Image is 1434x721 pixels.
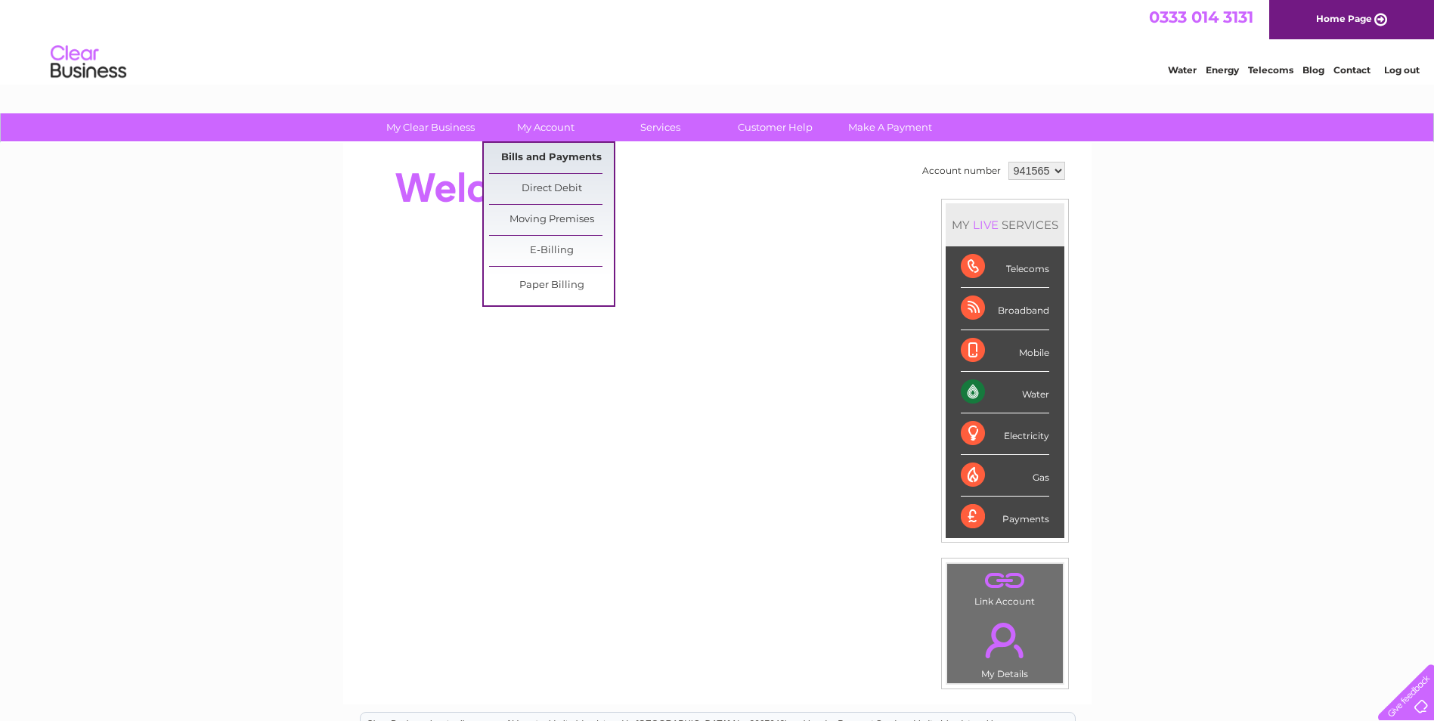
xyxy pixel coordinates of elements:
[1333,64,1371,76] a: Contact
[961,497,1049,537] div: Payments
[361,8,1075,73] div: Clear Business is a trading name of Verastar Limited (registered in [GEOGRAPHIC_DATA] No. 3667643...
[598,113,723,141] a: Services
[946,610,1064,684] td: My Details
[961,288,1049,330] div: Broadband
[483,113,608,141] a: My Account
[368,113,493,141] a: My Clear Business
[713,113,838,141] a: Customer Help
[489,174,614,204] a: Direct Debit
[1149,8,1253,26] a: 0333 014 3131
[1206,64,1239,76] a: Energy
[918,158,1005,184] td: Account number
[1168,64,1197,76] a: Water
[961,246,1049,288] div: Telecoms
[489,271,614,301] a: Paper Billing
[1302,64,1324,76] a: Blog
[961,455,1049,497] div: Gas
[828,113,952,141] a: Make A Payment
[489,143,614,173] a: Bills and Payments
[489,205,614,235] a: Moving Premises
[946,563,1064,611] td: Link Account
[961,372,1049,413] div: Water
[951,568,1059,594] a: .
[970,218,1002,232] div: LIVE
[1384,64,1420,76] a: Log out
[50,39,127,85] img: logo.png
[1248,64,1293,76] a: Telecoms
[946,203,1064,246] div: MY SERVICES
[961,330,1049,372] div: Mobile
[961,413,1049,455] div: Electricity
[951,614,1059,667] a: .
[489,236,614,266] a: E-Billing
